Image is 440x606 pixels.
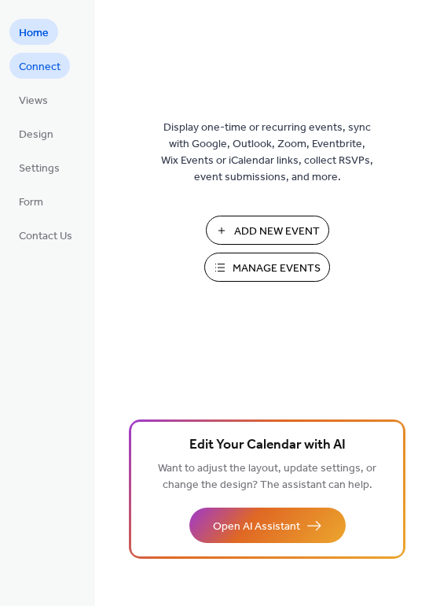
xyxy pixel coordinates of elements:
button: Add New Event [206,216,329,245]
span: Views [19,93,48,109]
span: Settings [19,161,60,177]
a: Form [9,188,53,214]
a: Settings [9,154,69,180]
span: Display one-time or recurring events, sync with Google, Outlook, Zoom, Eventbrite, Wix Events or ... [161,120,373,186]
span: Open AI Assistant [213,519,300,535]
span: Form [19,194,43,211]
a: Connect [9,53,70,79]
button: Manage Events [204,253,330,282]
span: Home [19,25,49,42]
span: Edit Your Calendar with AI [189,434,346,456]
a: Design [9,120,63,146]
span: Add New Event [234,224,320,240]
a: Contact Us [9,222,82,248]
span: Contact Us [19,228,72,245]
button: Open AI Assistant [189,508,346,543]
a: Home [9,19,58,45]
span: Connect [19,59,60,76]
span: Manage Events [233,261,321,277]
a: Views [9,87,57,113]
span: Design [19,127,53,143]
span: Want to adjust the layout, update settings, or change the design? The assistant can help. [158,458,376,496]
